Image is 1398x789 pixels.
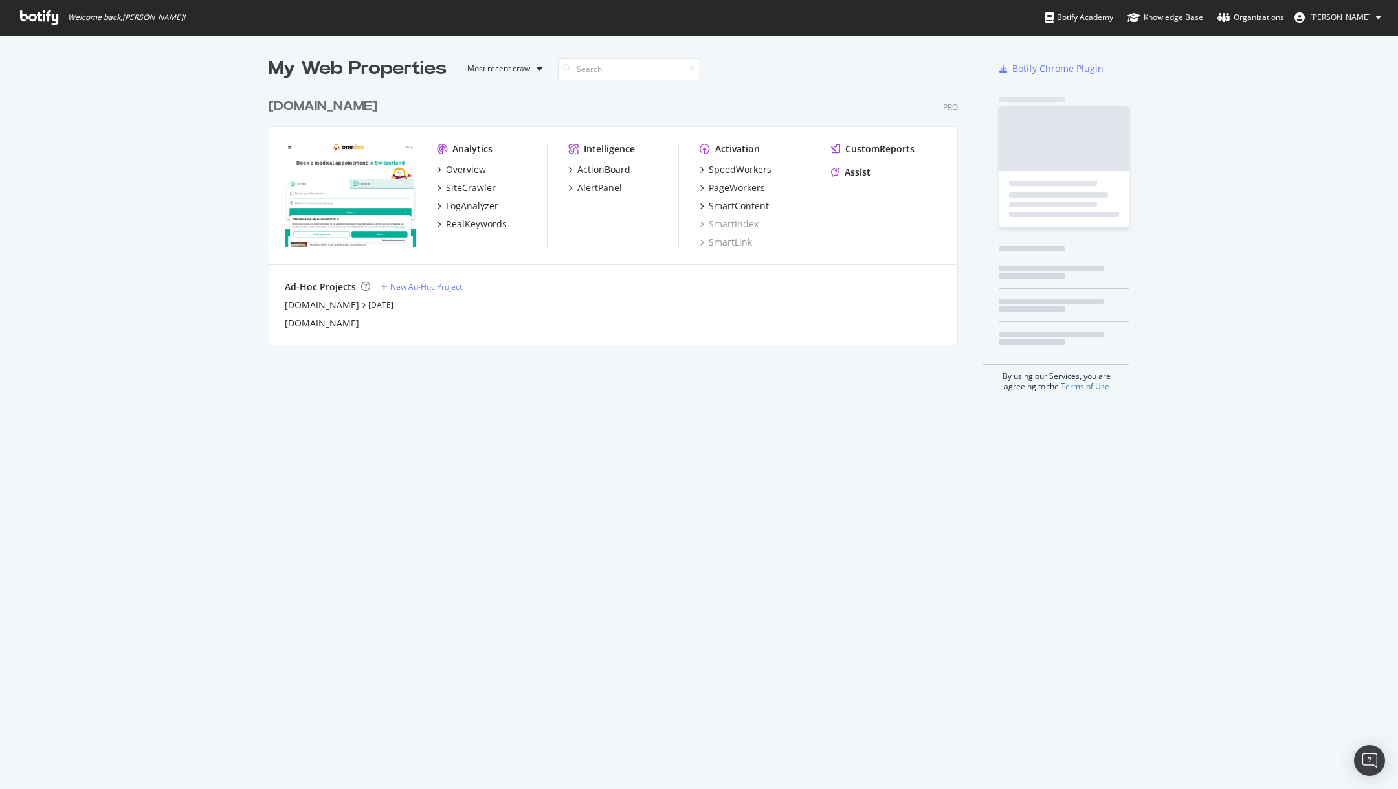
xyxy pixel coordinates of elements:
div: [DOMAIN_NAME] [269,97,377,116]
a: [DOMAIN_NAME] [285,317,359,330]
div: My Web Properties [269,56,447,82]
div: Botify Chrome Plugin [1012,62,1104,75]
div: Assist [845,166,871,179]
div: RealKeywords [446,218,507,231]
div: New Ad-Hoc Project [390,281,462,292]
a: RealKeywords [437,218,507,231]
a: New Ad-Hoc Project [381,281,462,292]
a: LogAnalyzer [437,200,498,212]
a: [DATE] [368,299,394,310]
a: ActionBoard [568,163,630,176]
div: ActionBoard [577,163,630,176]
div: Ad-Hoc Projects [285,280,356,293]
a: SmartLink [700,236,752,249]
div: Intelligence [584,143,635,155]
button: [PERSON_NAME] [1284,7,1392,28]
span: Welcome back, [PERSON_NAME] ! [68,12,185,23]
div: SmartContent [709,200,769,212]
div: Activation [715,143,760,155]
a: [DOMAIN_NAME] [269,97,383,116]
button: Most recent crawl [457,58,548,79]
div: Overview [446,163,486,176]
div: AlertPanel [577,181,622,194]
a: Assist [831,166,871,179]
div: Pro [943,102,958,113]
div: SpeedWorkers [709,163,771,176]
div: Open Intercom Messenger [1354,745,1385,776]
div: LogAnalyzer [446,200,498,212]
a: Terms of Use [1061,381,1109,392]
a: SmartIndex [700,218,759,231]
a: PageWorkers [700,181,765,194]
div: SiteCrawler [446,181,496,194]
input: Search [558,58,700,80]
div: grid [269,82,968,345]
a: CustomReports [831,143,915,155]
div: Knowledge Base [1127,11,1203,24]
div: PageWorkers [709,181,765,194]
div: Most recent crawl [467,65,532,73]
a: SmartContent [700,200,769,212]
div: Analytics [452,143,493,155]
a: SiteCrawler [437,181,496,194]
div: Botify Academy [1045,11,1113,24]
span: Alexie Barthélemy [1310,12,1371,23]
a: Overview [437,163,486,176]
div: CustomReports [845,143,915,155]
img: onedoc.ch [285,143,416,247]
div: Organizations [1217,11,1284,24]
a: SpeedWorkers [700,163,771,176]
div: By using our Services, you are agreeing to the [983,364,1129,392]
a: AlertPanel [568,181,622,194]
a: Botify Chrome Plugin [999,62,1104,75]
a: [DOMAIN_NAME] [285,299,359,312]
